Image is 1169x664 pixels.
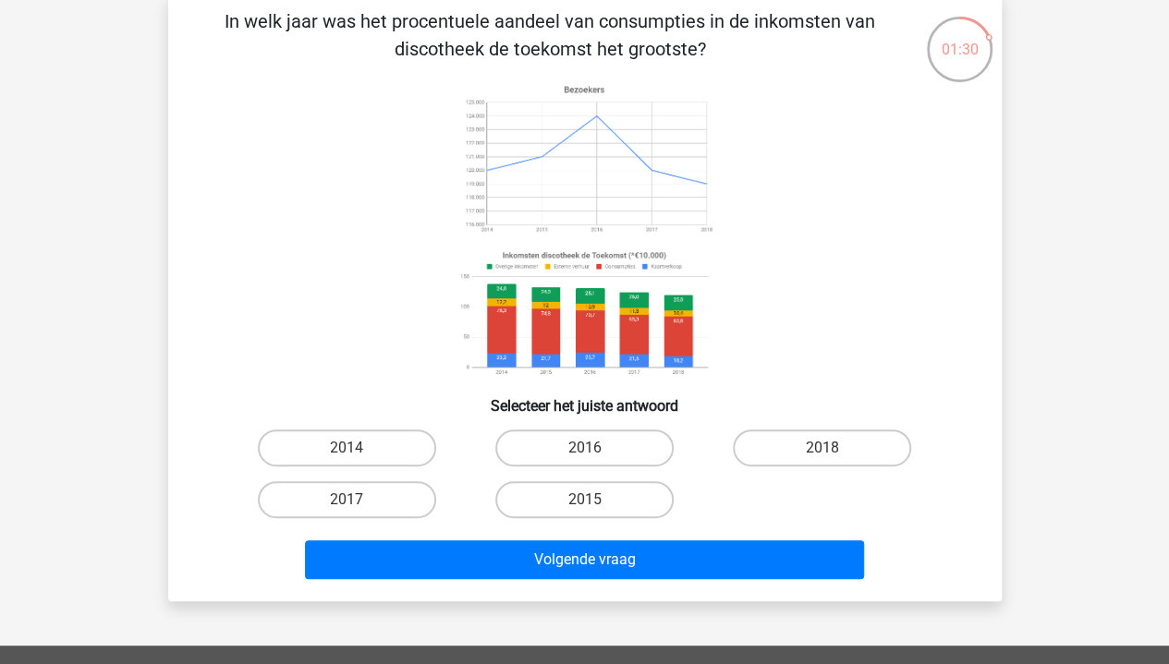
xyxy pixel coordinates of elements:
[733,429,911,466] label: 2018
[305,540,864,579] button: Volgende vraag
[258,429,436,466] label: 2014
[495,429,674,466] label: 2016
[925,15,994,61] div: 01:30
[198,382,972,415] h6: Selecteer het juiste antwoord
[258,481,436,518] label: 2017
[495,481,674,518] label: 2015
[198,7,903,63] p: In welk jaar was het procentuele aandeel van consumpties in de inkomsten van discotheek de toekom...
